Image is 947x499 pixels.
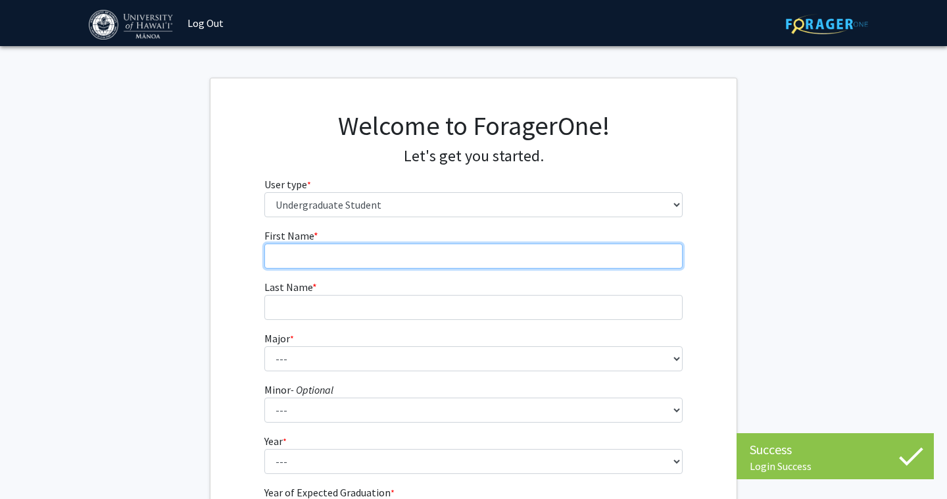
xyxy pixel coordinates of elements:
[291,383,333,396] i: - Optional
[750,440,921,460] div: Success
[264,280,312,294] span: Last Name
[264,433,287,449] label: Year
[750,460,921,473] div: Login Success
[264,330,294,346] label: Major
[264,110,683,142] h1: Welcome to ForagerOne!
[264,229,314,242] span: First Name
[264,176,311,192] label: User type
[786,14,868,34] img: ForagerOne Logo
[89,10,176,39] img: University of Hawaiʻi at Mānoa Logo
[264,382,333,398] label: Minor
[264,147,683,166] h4: Let's get you started.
